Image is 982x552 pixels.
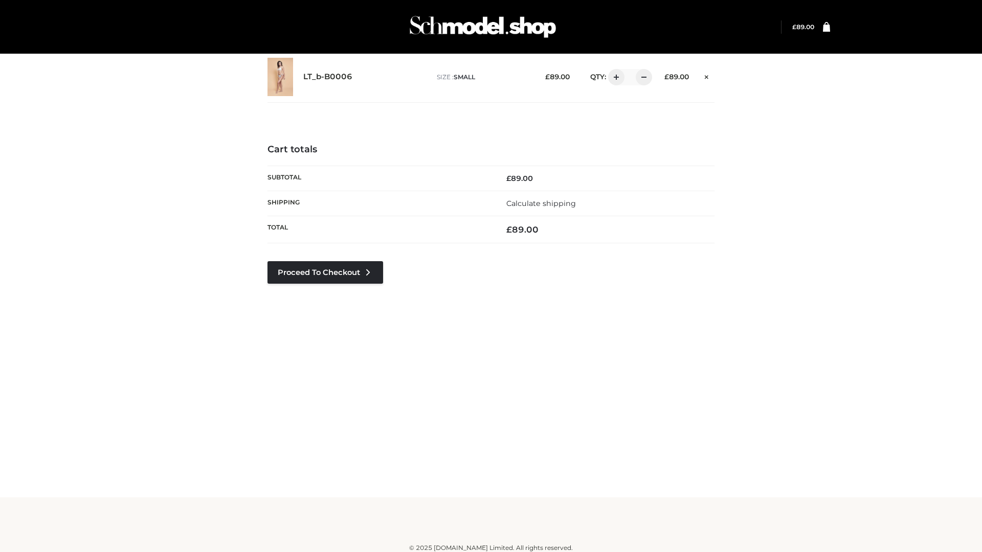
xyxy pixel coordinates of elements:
span: £ [664,73,669,81]
span: £ [506,224,512,235]
a: Remove this item [699,69,715,82]
th: Shipping [267,191,491,216]
bdi: 89.00 [792,23,814,31]
bdi: 89.00 [664,73,689,81]
a: Proceed to Checkout [267,261,383,284]
span: £ [792,23,796,31]
bdi: 89.00 [506,224,539,235]
th: Subtotal [267,166,491,191]
span: SMALL [454,73,475,81]
a: £89.00 [792,23,814,31]
bdi: 89.00 [506,174,533,183]
span: £ [506,174,511,183]
span: £ [545,73,550,81]
h4: Cart totals [267,144,715,155]
div: QTY: [580,69,649,85]
a: LT_b-B0006 [303,72,352,82]
th: Total [267,216,491,243]
img: Schmodel Admin 964 [406,7,560,47]
p: size : [437,73,529,82]
bdi: 89.00 [545,73,570,81]
a: Calculate shipping [506,199,576,208]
